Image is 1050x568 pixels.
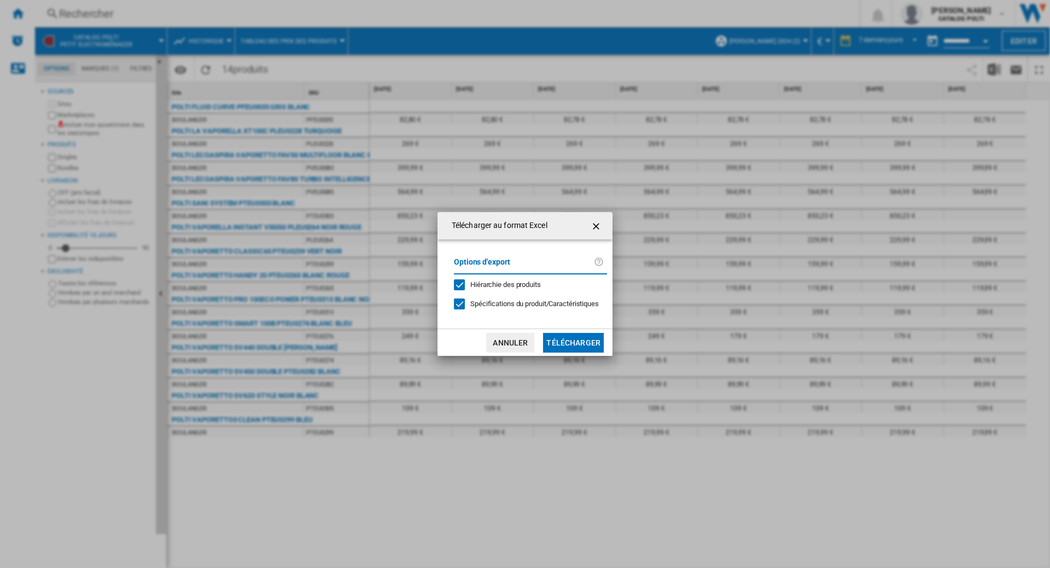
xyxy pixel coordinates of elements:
button: Annuler [486,333,534,353]
span: Hiérarchie des produits [470,280,541,289]
div: S'applique uniquement à la vision catégorie [470,299,599,309]
label: Options d'export [454,256,594,276]
button: Télécharger [543,333,604,353]
h4: Télécharger au format Excel [446,220,547,231]
button: getI18NText('BUTTONS.CLOSE_DIALOG') [586,215,608,237]
span: Spécifications du produit/Caractéristiques [470,300,599,308]
md-checkbox: Hiérarchie des produits [454,280,598,290]
ng-md-icon: getI18NText('BUTTONS.CLOSE_DIALOG') [591,220,604,233]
